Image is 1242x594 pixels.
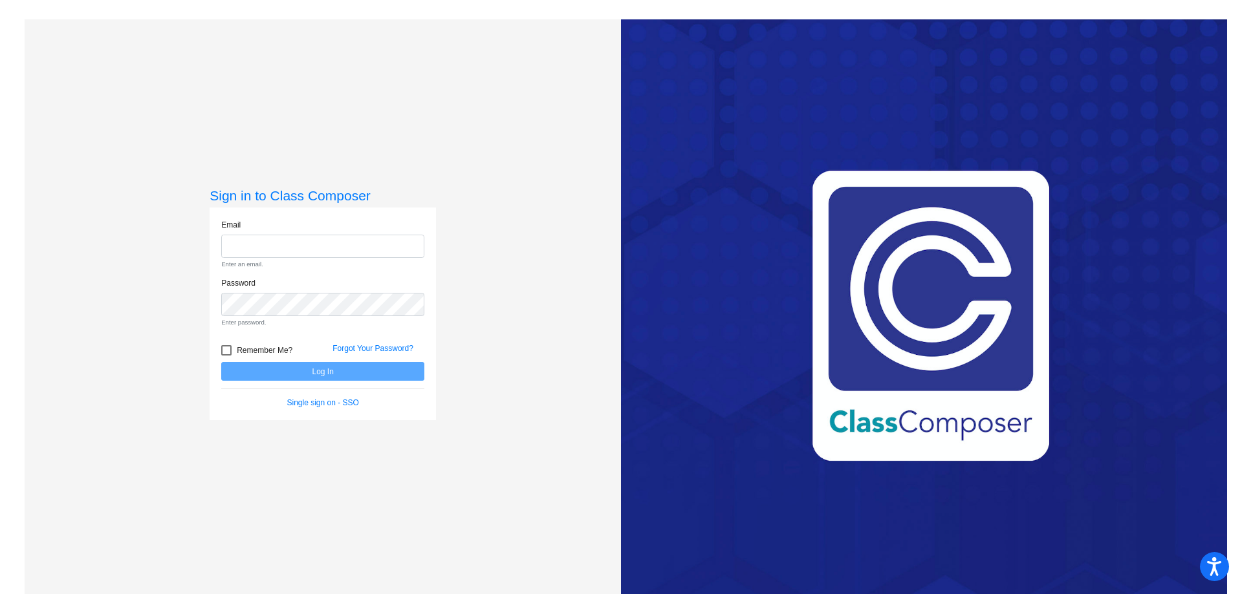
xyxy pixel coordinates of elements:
h3: Sign in to Class Composer [210,187,436,204]
a: Forgot Your Password? [332,344,413,353]
a: Single sign on - SSO [287,398,359,407]
label: Password [221,277,256,289]
small: Enter an email. [221,260,424,269]
span: Remember Me? [237,343,292,358]
label: Email [221,219,241,231]
small: Enter password. [221,318,424,327]
button: Log In [221,362,424,381]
